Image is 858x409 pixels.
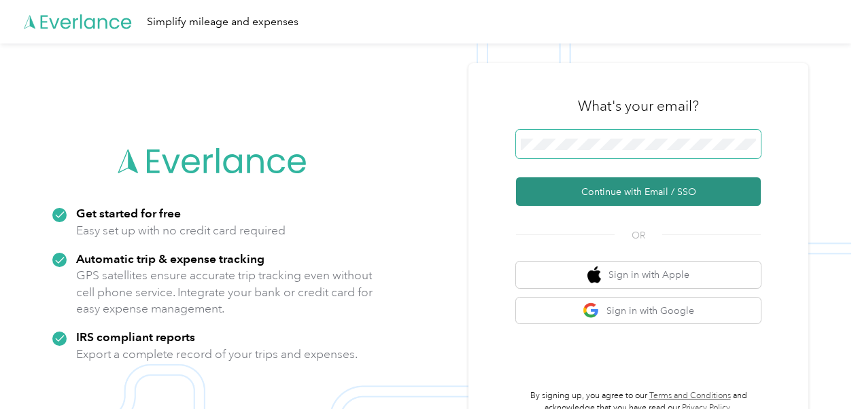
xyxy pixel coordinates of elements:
strong: Automatic trip & expense tracking [76,251,264,266]
button: google logoSign in with Google [516,298,761,324]
img: apple logo [587,266,601,283]
p: Easy set up with no credit card required [76,222,286,239]
h3: What's your email? [578,96,699,115]
a: Terms and Conditions [649,391,731,401]
img: google logo [583,302,600,319]
button: apple logoSign in with Apple [516,262,761,288]
strong: Get started for free [76,206,181,220]
span: OR [615,228,662,243]
strong: IRS compliant reports [76,330,195,344]
div: Simplify mileage and expenses [147,14,298,31]
p: GPS satellites ensure accurate trip tracking even without cell phone service. Integrate your bank... [76,267,373,317]
p: Export a complete record of your trips and expenses. [76,346,358,363]
button: Continue with Email / SSO [516,177,761,206]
